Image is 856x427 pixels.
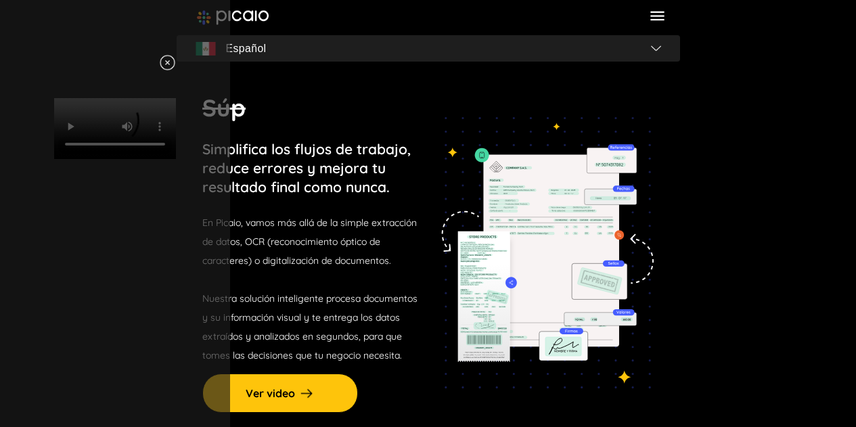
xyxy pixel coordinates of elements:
[298,385,315,401] img: arrow-right
[54,98,176,159] video: Your browser does not support HTML video.
[202,139,411,196] p: Simplifica los flujos de trabajo, reduce errores y mejora tu resultado final como nunca.
[159,54,176,71] img: video-close-icon
[202,374,358,413] button: Ver video
[202,292,418,361] span: Nuestra solución inteligente procesa documentos y su información visual y te entrega los datos ex...
[651,45,661,51] img: flag
[197,10,269,25] img: image
[202,217,417,267] span: En Picaio, vamos más allá de la simple extracción de datos, OCR (reconocimiento óptico de caracte...
[433,117,654,388] img: tedioso-img
[226,39,267,58] span: Español
[177,35,680,62] button: flagEspañolflag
